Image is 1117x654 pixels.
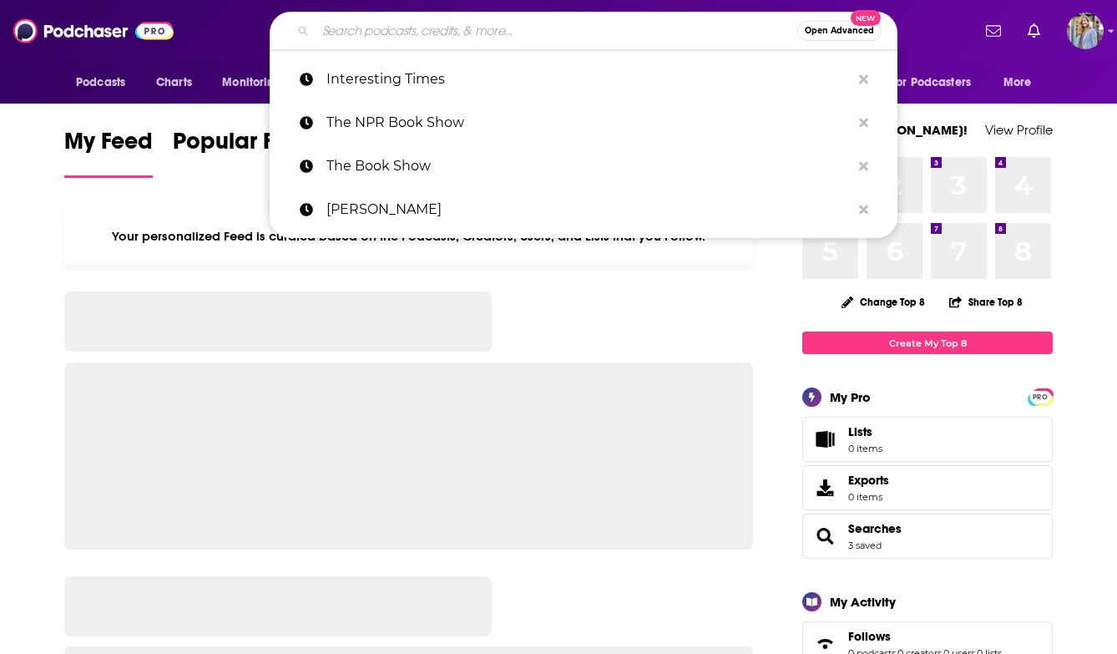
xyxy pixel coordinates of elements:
p: The Book Show [326,144,851,188]
a: Searches [848,521,902,536]
a: 3 saved [848,540,882,551]
button: open menu [880,67,995,99]
input: Search podcasts, credits, & more... [316,18,797,44]
a: Searches [808,525,842,548]
span: Exports [808,476,842,499]
a: The Book Show [270,144,897,188]
a: Lists [802,417,1053,462]
p: Interesting Times [326,58,851,101]
p: The NPR Book Show [326,101,851,144]
span: Searches [802,514,1053,559]
span: 0 items [848,491,889,503]
span: My Feed [64,127,153,165]
span: New [851,10,881,26]
span: 0 items [848,443,882,454]
p: Will Cain [326,188,851,231]
span: Exports [848,473,889,488]
img: Podchaser - Follow, Share and Rate Podcasts [13,15,174,47]
div: Search podcasts, credits, & more... [270,12,897,50]
span: Podcasts [76,71,125,94]
span: Follows [848,629,891,644]
a: PRO [1030,390,1050,403]
a: Follows [848,629,1002,644]
span: For Podcasters [891,71,971,94]
span: More [1003,71,1032,94]
button: open menu [64,67,147,99]
span: Logged in as JFMuntsinger [1067,13,1104,49]
a: The NPR Book Show [270,101,897,144]
a: Show notifications dropdown [979,17,1008,45]
button: Change Top 8 [831,292,935,312]
button: Share Top 8 [948,286,1023,318]
a: [PERSON_NAME] [270,188,897,231]
a: Popular Feed [173,127,315,178]
button: open menu [992,67,1053,99]
a: Show notifications dropdown [1021,17,1047,45]
a: View Profile [985,122,1053,138]
button: Open AdvancedNew [797,21,882,41]
a: My Feed [64,127,153,178]
a: Charts [145,67,202,99]
a: Interesting Times [270,58,897,101]
span: Lists [848,424,872,439]
button: Show profile menu [1067,13,1104,49]
span: Charts [156,71,192,94]
a: Create My Top 8 [802,332,1053,354]
span: Monitoring [222,71,281,94]
span: Lists [808,428,842,451]
span: Lists [848,424,882,439]
div: My Activity [830,594,896,610]
div: Your personalized Feed is curated based on the Podcasts, Creators, Users, and Lists that you Follow. [64,208,753,265]
button: open menu [210,67,303,99]
a: Exports [802,465,1053,510]
div: My Pro [830,389,871,405]
span: Popular Feed [173,127,315,165]
img: User Profile [1067,13,1104,49]
span: PRO [1030,391,1050,403]
span: Open Advanced [805,27,874,35]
